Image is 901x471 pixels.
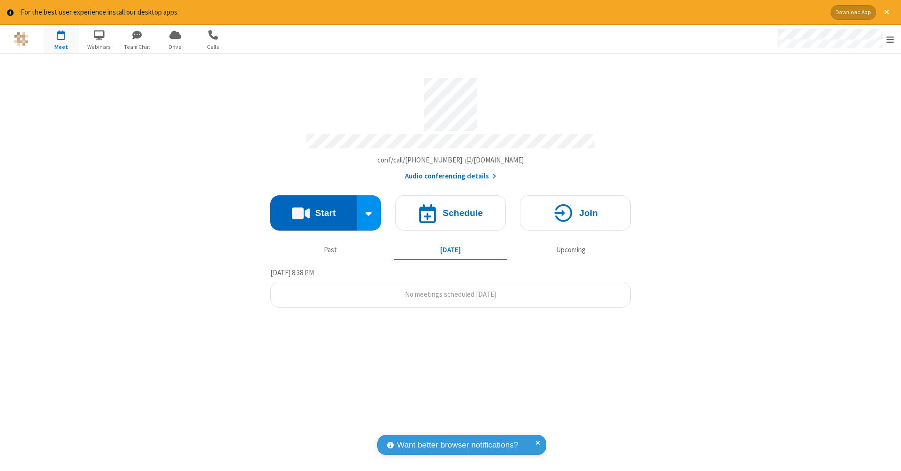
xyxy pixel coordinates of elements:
span: Calls [196,43,231,51]
span: Drive [158,43,193,51]
button: Copy my meeting room linkCopy my meeting room link [377,155,524,166]
span: Webinars [82,43,117,51]
button: Close alert [879,5,894,20]
div: Start conference options [357,195,382,231]
button: Download App [831,5,876,20]
button: Start [270,195,357,231]
h4: Schedule [443,208,483,217]
button: Upcoming [514,241,627,259]
h4: Join [579,208,598,217]
button: Join [520,195,631,231]
span: Meet [44,43,79,51]
span: Copy my meeting room link [377,155,524,164]
span: Team Chat [120,43,155,51]
div: For the best user experience install our desktop apps. [21,7,824,18]
section: Account details [270,71,631,181]
h4: Start [315,208,336,217]
button: Past [274,241,387,259]
img: QA Selenium DO NOT DELETE OR CHANGE [14,32,28,46]
button: Logo [3,25,38,53]
button: Schedule [395,195,506,231]
span: No meetings scheduled [DATE] [405,290,496,299]
span: Want better browser notifications? [397,439,518,451]
button: [DATE] [394,241,507,259]
span: [DATE] 8:38 PM [270,268,314,277]
button: Audio conferencing details [405,171,496,182]
section: Today's Meetings [270,267,631,308]
div: Open menu [769,25,901,53]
